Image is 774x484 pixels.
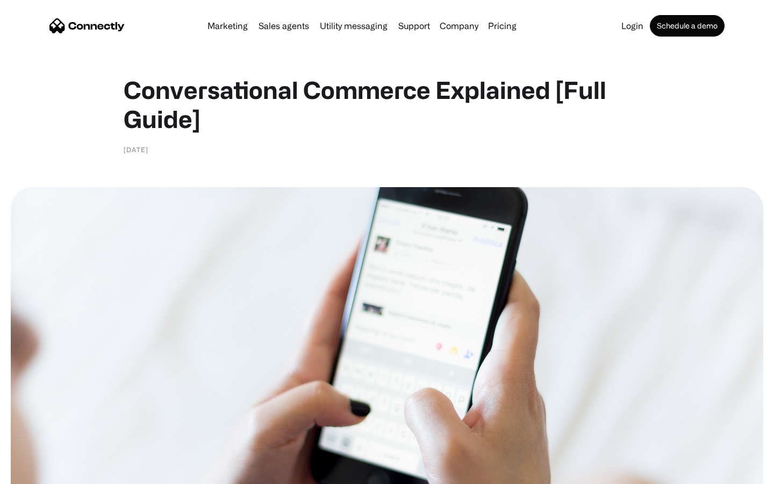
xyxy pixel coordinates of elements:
a: Marketing [203,22,252,30]
aside: Language selected: English [11,465,64,480]
a: Schedule a demo [650,15,725,37]
div: Company [440,18,478,33]
a: Pricing [484,22,521,30]
div: [DATE] [124,144,148,155]
ul: Language list [21,465,64,480]
h1: Conversational Commerce Explained [Full Guide] [124,75,650,133]
a: Utility messaging [316,22,392,30]
a: Support [394,22,434,30]
a: Sales agents [254,22,313,30]
a: Login [617,22,648,30]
